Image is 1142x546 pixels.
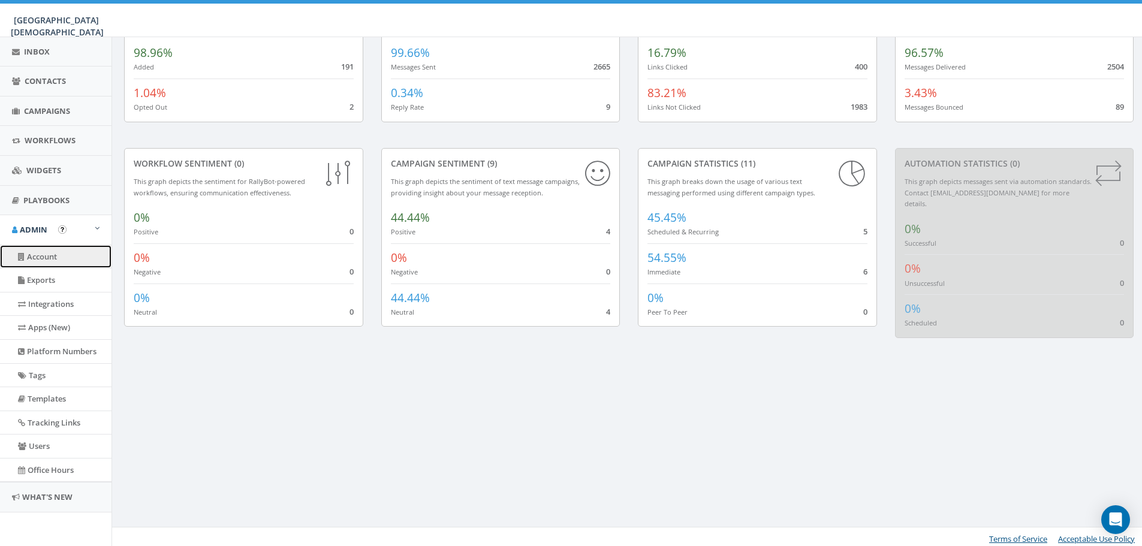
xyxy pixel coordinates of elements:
span: Admin [20,224,47,235]
span: 0 [349,306,354,317]
span: Playbooks [23,195,70,206]
span: 0 [1120,317,1124,328]
span: 54.55% [647,250,686,266]
small: Scheduled & Recurring [647,227,719,236]
small: Negative [134,267,161,276]
span: 4 [606,306,610,317]
div: Campaign Statistics [647,158,867,170]
span: 0% [905,301,921,316]
span: (0) [232,158,244,169]
span: 83.21% [647,85,686,101]
span: (0) [1008,158,1020,169]
small: Scheduled [905,318,937,327]
span: Widgets [26,165,61,176]
span: 44.44% [391,210,430,225]
small: This graph depicts the sentiment of text message campaigns, providing insight about your message ... [391,177,580,197]
span: 5 [863,226,867,237]
small: Positive [134,227,158,236]
span: Workflows [25,135,76,146]
span: 44.44% [391,290,430,306]
small: Peer To Peer [647,307,688,316]
span: 0 [349,226,354,237]
span: 6 [863,266,867,277]
span: 0 [1120,277,1124,288]
div: Automation Statistics [905,158,1125,170]
span: 16.79% [647,45,686,61]
span: 0% [134,250,150,266]
small: Reply Rate [391,102,424,111]
span: (11) [739,158,755,169]
span: 0% [905,261,921,276]
span: [GEOGRAPHIC_DATA][DEMOGRAPHIC_DATA] [11,14,104,38]
small: Messages Sent [391,62,436,71]
small: Links Not Clicked [647,102,701,111]
small: Successful [905,239,936,248]
span: 0 [606,266,610,277]
span: 1.04% [134,85,166,101]
a: Acceptable Use Policy [1058,533,1135,544]
a: Terms of Service [989,533,1047,544]
small: Positive [391,227,415,236]
span: What's New [22,491,73,502]
small: Neutral [391,307,414,316]
span: 0% [905,221,921,237]
span: 2504 [1107,61,1124,72]
small: Unsuccessful [905,279,945,288]
span: 191 [341,61,354,72]
span: 1983 [851,101,867,112]
span: Inbox [24,46,50,57]
span: 2 [349,101,354,112]
span: 0% [134,290,150,306]
span: 89 [1116,101,1124,112]
span: 0% [647,290,664,306]
span: 0.34% [391,85,423,101]
span: 0 [863,306,867,317]
small: Messages Bounced [905,102,963,111]
span: (9) [485,158,497,169]
span: Campaigns [24,105,70,116]
small: Added [134,62,154,71]
span: 2665 [593,61,610,72]
span: 99.66% [391,45,430,61]
span: 0% [134,210,150,225]
small: Neutral [134,307,157,316]
div: Campaign Sentiment [391,158,611,170]
span: 45.45% [647,210,686,225]
small: Immediate [647,267,680,276]
span: 400 [855,61,867,72]
span: 9 [606,101,610,112]
small: Links Clicked [647,62,688,71]
span: 0% [391,250,407,266]
span: 4 [606,226,610,237]
small: This graph breaks down the usage of various text messaging performed using different campaign types. [647,177,815,197]
small: Negative [391,267,418,276]
span: 98.96% [134,45,173,61]
span: Contacts [25,76,66,86]
span: 3.43% [905,85,937,101]
div: Open Intercom Messenger [1101,505,1130,534]
span: 0 [1120,237,1124,248]
button: Open In-App Guide [58,225,67,234]
small: Opted Out [134,102,167,111]
small: This graph depicts the sentiment for RallyBot-powered workflows, ensuring communication effective... [134,177,305,197]
span: 0 [349,266,354,277]
small: This graph depicts messages sent via automation standards. Contact [EMAIL_ADDRESS][DOMAIN_NAME] f... [905,177,1092,208]
div: Workflow Sentiment [134,158,354,170]
span: 96.57% [905,45,944,61]
small: Messages Delivered [905,62,966,71]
